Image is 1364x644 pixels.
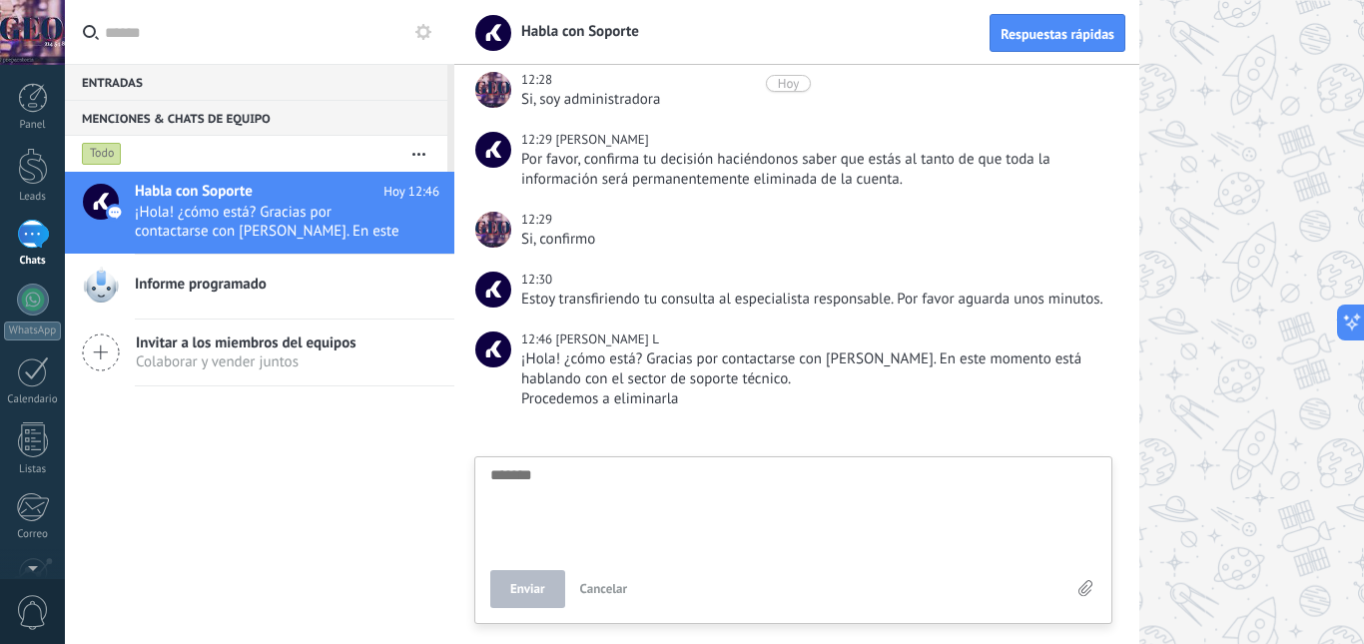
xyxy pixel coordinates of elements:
[521,290,1108,310] div: Estoy transfiriendo tu consulta al especialista responsable. Por favor aguarda unos minutos.
[82,142,122,166] div: Todo
[555,131,648,148] span: Nicole A.
[521,70,555,90] div: 12:28
[475,72,511,108] span: COLEGIO GEO
[4,119,62,132] div: Panel
[521,329,555,349] div: 12:46
[475,212,511,248] span: COLEGIO GEO
[521,90,1108,110] div: Si, soy administradora
[521,230,1108,250] div: Si, confirmo
[65,100,447,136] div: Menciones & Chats de equipo
[521,210,555,230] div: 12:29
[521,270,555,290] div: 12:30
[555,330,659,347] span: Facundo L
[4,463,62,476] div: Listas
[778,75,800,92] div: Hoy
[135,182,253,202] span: Habla con Soporte
[65,64,447,100] div: Entradas
[521,150,1108,190] div: Por favor, confirma tu decisión haciéndonos saber que estás al tanto de que toda la información s...
[521,349,1108,389] div: ¡Hola! ¿cómo está? Gracias por contactarse con [PERSON_NAME]. En este momento está hablando con e...
[521,130,555,150] div: 12:29
[521,389,1108,409] div: Procedemos a eliminarla
[383,182,439,202] span: Hoy 12:46
[490,570,565,608] button: Enviar
[990,14,1125,52] button: Respuestas rápidas
[135,203,401,241] span: ¡Hola! ¿cómo está? Gracias por contactarse con [PERSON_NAME]. En este momento está hablando con e...
[4,255,62,268] div: Chats
[475,132,511,168] span: Nicole A.
[136,352,356,371] span: Colaborar y vender juntos
[4,528,62,541] div: Correo
[4,393,62,406] div: Calendario
[475,272,511,308] span: Habla con Soporte
[580,580,628,597] span: Cancelar
[475,331,511,367] span: Facundo L
[136,333,356,352] span: Invitar a los miembros del equipos
[65,255,454,319] a: Informe programado
[510,582,545,596] span: Enviar
[65,172,454,254] a: Habla con Soporte Hoy 12:46 ¡Hola! ¿cómo está? Gracias por contactarse con [PERSON_NAME]. En este...
[509,22,639,41] span: Habla con Soporte
[4,191,62,204] div: Leads
[1001,27,1114,41] span: Respuestas rápidas
[4,322,61,340] div: WhatsApp
[572,570,636,608] button: Cancelar
[135,275,267,295] span: Informe programado
[397,136,440,172] button: Más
